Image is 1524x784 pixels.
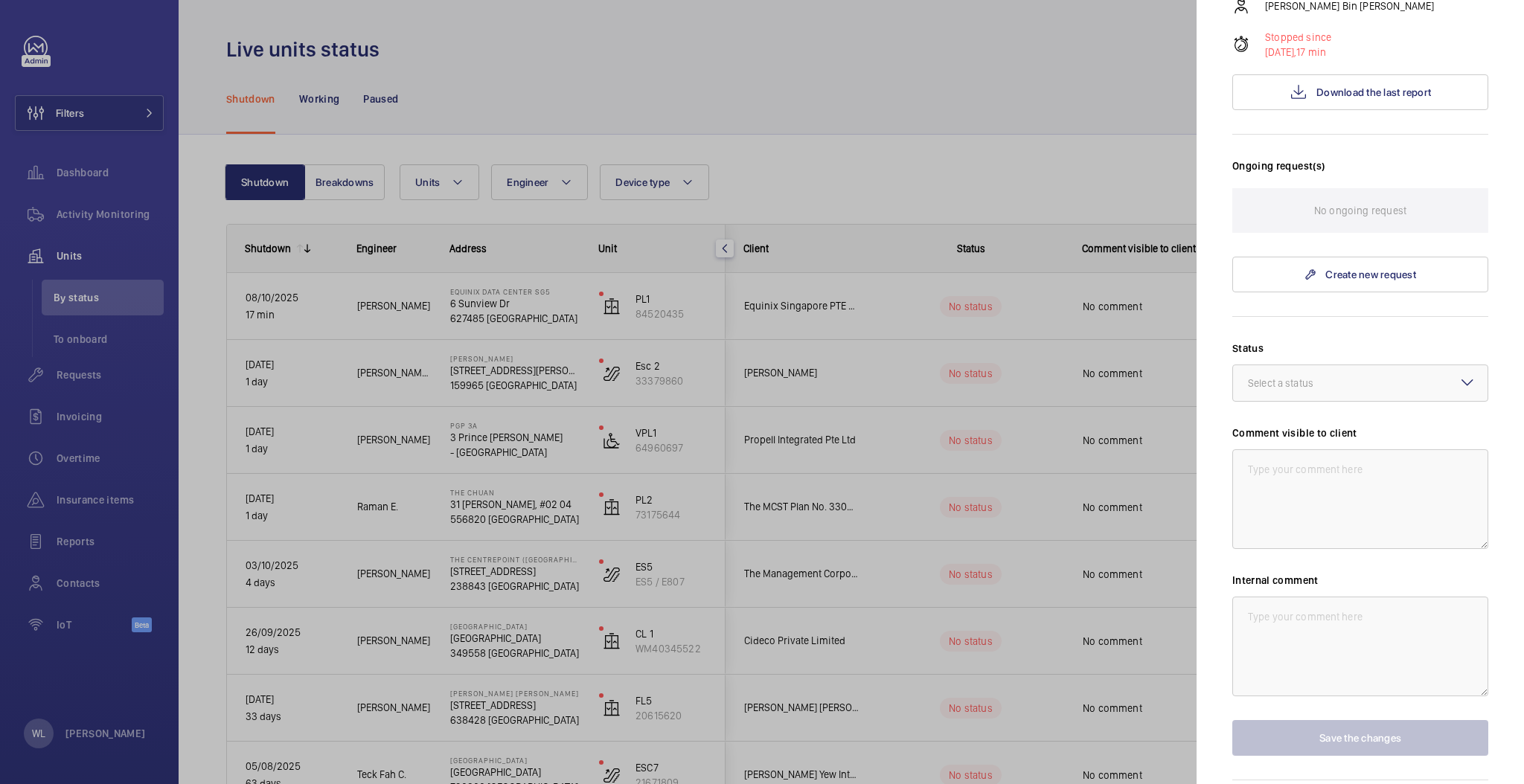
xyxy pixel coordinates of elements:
[1316,86,1431,98] span: Download the last report
[1232,158,1488,188] h3: Ongoing request(s)
[1232,573,1488,588] label: Internal comment
[1232,720,1488,756] button: Save the changes
[1314,188,1406,233] p: No ongoing request
[1265,30,1331,45] p: Stopped since
[1232,425,1488,440] label: Comment visible to client
[1265,46,1296,58] span: [DATE],
[1265,45,1331,60] p: 17 min
[1248,376,1351,391] div: Select a status
[1232,341,1488,356] label: Status
[1232,257,1488,292] a: Create new request
[1232,74,1488,110] button: Download the last report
